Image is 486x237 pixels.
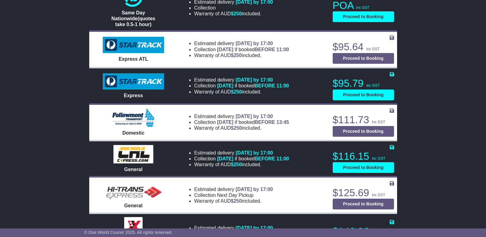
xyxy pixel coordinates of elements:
[217,83,233,88] span: [DATE]
[194,192,273,198] li: Collection
[124,93,143,98] span: Express
[234,162,242,167] span: 250
[124,203,143,208] span: General
[234,198,242,204] span: 250
[103,182,164,200] img: HiTrans (Machship): General
[194,186,273,192] li: Estimated delivery
[333,11,394,22] button: Proceed to Booking
[254,83,275,88] span: BEFORE
[217,120,289,125] span: if booked
[333,162,394,173] button: Proceed to Booking
[194,40,289,46] li: Estimated delivery
[217,120,233,125] span: [DATE]
[277,47,289,52] span: 11:00
[122,130,144,136] span: Domestic
[113,145,154,163] img: CRL: General
[217,156,233,161] span: [DATE]
[194,125,289,131] li: Warranty of AUD included.
[231,11,242,16] span: $
[234,53,242,58] span: 250
[84,230,173,235] span: © One World Courier 2025. All rights reserved.
[217,156,289,161] span: if booked
[194,47,289,52] li: Collection
[111,10,155,27] span: Same Day Nationwide(quotes take 0.5-1 hour)
[194,198,273,204] li: Warranty of AUD included.
[112,109,154,127] img: Followmont Transport: Domestic
[372,156,385,161] span: inc GST
[333,187,394,199] p: $125.69
[217,47,233,52] span: [DATE]
[231,53,242,58] span: $
[235,225,273,231] span: [DATE] by 17:00
[194,52,289,58] li: Warranty of AUD included.
[333,199,394,209] button: Proceed to Booking
[235,187,273,192] span: [DATE] by 17:00
[234,125,242,131] span: 250
[217,83,289,88] span: if booked
[194,83,289,89] li: Collection
[231,125,242,131] span: $
[372,120,385,124] span: inc GST
[194,77,289,83] li: Estimated delivery
[235,41,273,46] span: [DATE] by 17:00
[254,120,275,125] span: BEFORE
[194,119,289,125] li: Collection
[333,53,394,64] button: Proceed to Booking
[235,150,273,155] span: [DATE] by 17:00
[333,90,394,100] button: Proceed to Booking
[103,37,164,53] img: StarTrack: Express ATL
[194,156,289,162] li: Collection
[254,47,275,52] span: BEFORE
[372,193,385,197] span: inc GST
[231,162,242,167] span: $
[366,83,380,88] span: inc GST
[356,6,369,10] span: inc GST
[119,56,148,62] span: Express ATL
[231,89,242,94] span: $
[234,89,242,94] span: 250
[235,77,273,82] span: [DATE] by 17:00
[194,225,273,231] li: Estimated delivery
[231,198,242,204] span: $
[217,47,289,52] span: if booked
[277,156,289,161] span: 11:00
[333,41,394,53] p: $95.64
[194,113,289,119] li: Estimated delivery
[254,156,275,161] span: BEFORE
[194,150,289,156] li: Estimated delivery
[124,217,143,235] img: Border Express: Express Bulk Service
[333,126,394,137] button: Proceed to Booking
[234,11,242,16] span: 250
[217,193,253,198] span: Next Day Pickup
[194,11,273,17] li: Warranty of AUD included.
[194,5,273,11] li: Collection
[235,114,273,119] span: [DATE] by 17:00
[333,77,394,90] p: $95.79
[277,83,289,88] span: 11:00
[333,114,394,126] p: $111.73
[124,167,143,172] span: General
[277,120,289,125] span: 13:45
[333,150,394,162] p: $116.15
[194,89,289,95] li: Warranty of AUD included.
[194,162,289,167] li: Warranty of AUD included.
[366,47,380,51] span: inc GST
[103,73,164,90] img: StarTrack: Express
